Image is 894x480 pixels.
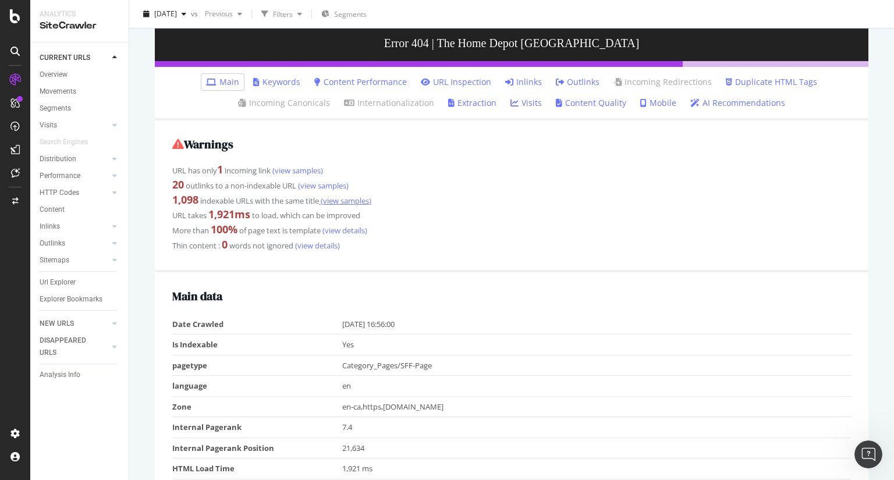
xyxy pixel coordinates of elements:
[172,177,851,193] div: outlinks to a non-indexable URL
[257,5,307,23] button: Filters
[334,9,367,19] span: Segments
[556,97,626,109] a: Content Quality
[172,355,342,376] td: pagetype
[172,237,851,253] div: Thin content : words not ignored
[40,136,88,148] div: Search Engines
[155,25,868,61] h3: Error 404 | The Home Depot [GEOGRAPHIC_DATA]
[317,5,371,23] button: Segments
[40,86,76,98] div: Movements
[172,138,851,151] h2: Warnings
[191,9,200,19] span: vs
[342,396,852,417] td: en-ca,https,[DOMAIN_NAME]
[342,314,852,335] td: [DATE] 16:56:00
[448,97,496,109] a: Extraction
[172,396,342,417] td: Zone
[40,369,80,381] div: Analysis Info
[172,177,184,191] strong: 20
[40,86,120,98] a: Movements
[40,9,119,19] div: Analytics
[200,5,247,23] button: Previous
[505,76,542,88] a: Inlinks
[40,293,120,305] a: Explorer Bookmarks
[40,102,120,115] a: Segments
[217,162,223,176] strong: 1
[40,335,109,359] a: DISAPPEARED URLS
[172,314,342,335] td: Date Crawled
[238,97,330,109] a: Incoming Canonicals
[40,19,119,33] div: SiteCrawler
[342,438,852,458] td: 21,634
[172,193,198,207] strong: 1,098
[421,76,491,88] a: URL Inspection
[40,170,80,182] div: Performance
[253,76,300,88] a: Keywords
[40,276,120,289] a: Url Explorer
[510,97,542,109] a: Visits
[613,76,712,88] a: Incoming Redirections
[314,76,407,88] a: Content Performance
[172,376,342,397] td: language
[40,369,120,381] a: Analysis Info
[40,221,60,233] div: Inlinks
[293,240,340,251] a: (view details)
[172,417,342,438] td: Internal Pagerank
[40,69,120,81] a: Overview
[40,221,109,233] a: Inlinks
[40,204,65,216] div: Content
[172,162,851,177] div: URL has only incoming link
[172,458,342,479] td: HTML Load Time
[690,97,785,109] a: AI Recommendations
[172,193,851,208] div: indexable URLs with the same title
[40,119,57,131] div: Visits
[172,222,851,237] div: More than of page text is template
[854,440,882,468] iframe: Intercom live chat
[172,207,851,222] div: URL takes to load, which can be improved
[342,335,852,355] td: Yes
[40,254,109,266] a: Sitemaps
[40,52,90,64] div: CURRENT URLS
[40,102,71,115] div: Segments
[342,417,852,438] td: 7.4
[556,76,599,88] a: Outlinks
[154,9,177,19] span: 2025 Aug. 11th
[342,355,852,376] td: Category_Pages/SFF-Page
[222,237,228,251] strong: 0
[296,180,349,191] a: (view samples)
[172,438,342,458] td: Internal Pagerank Position
[321,225,367,236] a: (view details)
[319,195,371,206] a: (view samples)
[206,76,239,88] a: Main
[40,318,109,330] a: NEW URLS
[344,97,434,109] a: Internationalization
[172,335,342,355] td: Is Indexable
[40,276,76,289] div: Url Explorer
[342,458,852,479] td: 1,921 ms
[40,187,79,199] div: HTTP Codes
[40,187,109,199] a: HTTP Codes
[200,9,233,19] span: Previous
[40,335,98,359] div: DISAPPEARED URLS
[271,165,323,176] a: (view samples)
[640,97,676,109] a: Mobile
[40,293,102,305] div: Explorer Bookmarks
[172,290,851,303] h2: Main data
[40,119,109,131] a: Visits
[40,254,69,266] div: Sitemaps
[211,222,237,236] strong: 100 %
[342,376,852,397] td: en
[40,237,109,250] a: Outlinks
[40,237,65,250] div: Outlinks
[208,207,250,221] strong: 1,921 ms
[40,204,120,216] a: Content
[139,5,191,23] button: [DATE]
[273,9,293,19] div: Filters
[40,52,109,64] a: CURRENT URLS
[40,153,76,165] div: Distribution
[40,136,100,148] a: Search Engines
[40,69,68,81] div: Overview
[726,76,817,88] a: Duplicate HTML Tags
[40,170,109,182] a: Performance
[40,318,74,330] div: NEW URLS
[40,153,109,165] a: Distribution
